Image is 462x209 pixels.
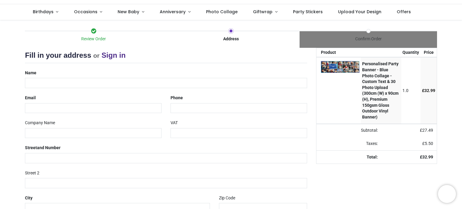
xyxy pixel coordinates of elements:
[422,155,433,159] span: 32.99
[422,128,433,133] span: 27.49
[420,48,437,57] th: Price
[162,36,300,42] div: Address
[171,118,178,128] label: VAT
[74,9,97,15] span: Occasions
[245,4,285,20] a: Giftwrap
[316,124,381,137] td: Subtotal:
[422,88,435,93] span: £
[362,61,399,119] strong: Personalised Party Banner - Blue Photo Collage - Custom Text & 30 Photo Upload (300cm (W) x 90cm ...
[402,88,419,94] div: 1.0
[102,51,126,59] a: Sign in
[316,137,381,150] td: Taxes:
[66,4,110,20] a: Occasions
[338,9,381,15] span: Upload Your Design
[25,143,60,153] label: Street
[219,193,235,203] label: Zip Code
[171,93,183,103] label: Phone
[118,9,139,15] span: New Baby
[253,9,273,15] span: Giftwrap
[25,51,91,59] span: Fill in your address
[397,9,411,15] span: Offers
[25,36,162,42] div: Review Order
[422,141,433,146] span: £
[401,48,421,57] th: Quantity
[438,185,456,203] iframe: Brevo live chat
[93,52,100,59] small: or
[420,155,433,159] strong: £
[33,9,54,15] span: Birthdays
[300,36,437,42] div: Confirm Order
[425,141,433,146] span: 5.50
[424,88,435,93] span: 32.99
[25,168,39,178] label: Street 2
[206,9,238,15] span: Photo Collage
[420,128,433,133] span: £
[316,48,361,57] th: Product
[25,93,36,103] label: Email
[293,9,323,15] span: Party Stickers
[367,155,378,159] strong: Total:
[25,68,36,78] label: Name
[37,145,60,150] span: and Number
[152,4,198,20] a: Anniversary
[160,9,186,15] span: Anniversary
[110,4,152,20] a: New Baby
[25,193,32,203] label: City
[25,4,66,20] a: Birthdays
[25,118,55,128] label: Company Name
[321,61,359,72] img: qL1EZAAAAAZJREFUAwAt1pBoXxY2fwAAAABJRU5ErkJggg==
